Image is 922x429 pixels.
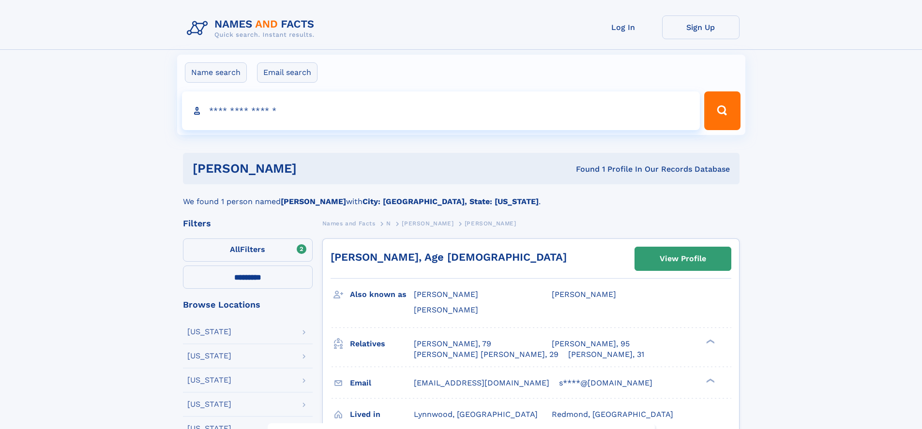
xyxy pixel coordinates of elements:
[322,217,376,229] a: Names and Facts
[704,338,715,344] div: ❯
[350,336,414,352] h3: Relatives
[187,376,231,384] div: [US_STATE]
[414,349,559,360] a: [PERSON_NAME] [PERSON_NAME], 29
[183,219,313,228] div: Filters
[436,164,730,175] div: Found 1 Profile In Our Records Database
[187,352,231,360] div: [US_STATE]
[185,62,247,83] label: Name search
[704,91,740,130] button: Search Button
[635,247,731,270] a: View Profile
[552,290,616,299] span: [PERSON_NAME]
[414,290,478,299] span: [PERSON_NAME]
[187,328,231,336] div: [US_STATE]
[660,248,706,270] div: View Profile
[662,15,740,39] a: Sign Up
[402,220,453,227] span: [PERSON_NAME]
[363,197,539,206] b: City: [GEOGRAPHIC_DATA], State: [US_STATE]
[350,406,414,423] h3: Lived in
[552,410,673,419] span: Redmond, [GEOGRAPHIC_DATA]
[257,62,317,83] label: Email search
[465,220,516,227] span: [PERSON_NAME]
[704,377,715,384] div: ❯
[414,378,549,387] span: [EMAIL_ADDRESS][DOMAIN_NAME]
[183,184,740,207] div: We found 1 person named with .
[187,400,231,408] div: [US_STATE]
[193,163,437,175] h1: [PERSON_NAME]
[183,300,313,309] div: Browse Locations
[414,410,538,419] span: Lynnwood, [GEOGRAPHIC_DATA]
[386,217,391,229] a: N
[414,305,478,314] span: [PERSON_NAME]
[402,217,453,229] a: [PERSON_NAME]
[183,15,322,42] img: Logo Names and Facts
[230,245,240,254] span: All
[350,375,414,391] h3: Email
[331,251,567,263] a: [PERSON_NAME], Age [DEMOGRAPHIC_DATA]
[386,220,391,227] span: N
[568,349,644,360] a: [PERSON_NAME], 31
[350,286,414,303] h3: Also known as
[183,238,313,262] label: Filters
[585,15,662,39] a: Log In
[414,339,491,349] a: [PERSON_NAME], 79
[281,197,346,206] b: [PERSON_NAME]
[552,339,630,349] a: [PERSON_NAME], 95
[182,91,700,130] input: search input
